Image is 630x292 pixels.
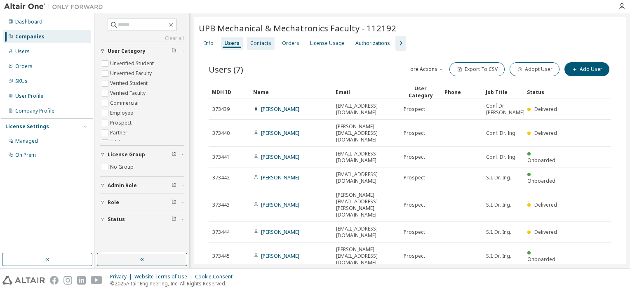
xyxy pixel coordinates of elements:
div: Authorizations [355,40,390,47]
span: Onboarded [527,256,555,263]
span: Conf Dr [PERSON_NAME] [486,103,524,116]
span: [PERSON_NAME][EMAIL_ADDRESS][DOMAIN_NAME] [336,123,396,143]
button: Add User [564,62,609,76]
label: Verified Faculty [110,88,147,98]
div: Status [527,85,562,99]
span: [PERSON_NAME][EMAIL_ADDRESS][PERSON_NAME][DOMAIN_NAME] [336,192,396,218]
span: Delivered [534,228,557,235]
div: SKUs [15,78,28,85]
span: S.I. Dr. Ing. [486,174,511,181]
div: Users [15,48,30,55]
div: License Settings [5,123,49,130]
span: Prospect [404,253,425,259]
div: Users [224,40,240,47]
span: 373445 [212,253,230,259]
span: Conf. Dr. Ing. [486,154,517,160]
div: Dashboard [15,19,42,25]
span: [EMAIL_ADDRESS][DOMAIN_NAME] [336,151,396,164]
span: Users (7) [209,64,243,75]
button: Status [100,210,184,228]
div: Company Profile [15,108,54,114]
label: Unverified Faculty [110,68,153,78]
span: Delivered [534,106,557,113]
div: License Usage [310,40,345,47]
span: Conf. Dr. Ing [486,130,515,137]
span: Delivered [534,130,557,137]
a: [PERSON_NAME] [261,174,299,181]
div: Cookie Consent [195,273,237,280]
span: Admin Role [108,182,137,189]
button: Adopt User [510,62,559,76]
span: Prospect [404,202,425,208]
span: Onboarded [527,157,555,164]
label: Prospect [110,118,133,128]
div: Email [336,85,397,99]
div: Companies [15,33,45,40]
div: Info [204,40,214,47]
span: [EMAIL_ADDRESS][DOMAIN_NAME] [336,103,396,116]
a: [PERSON_NAME] [261,153,299,160]
button: Admin Role [100,177,184,195]
span: User Category [108,48,146,54]
span: Clear filter [172,216,176,223]
div: User Profile [15,93,43,99]
span: License Group [108,151,145,158]
span: 373439 [212,106,230,113]
img: facebook.svg [50,276,59,285]
label: Employee [110,108,135,118]
span: Onboarded [527,177,555,184]
div: User Category [403,85,438,99]
span: S.I. Dr. Ing. [486,253,511,259]
span: S.I. Dr. Ing. [486,229,511,235]
img: Altair One [4,2,107,11]
img: instagram.svg [63,276,72,285]
div: MDH ID [212,85,247,99]
label: Partner [110,128,129,138]
span: 373440 [212,130,230,137]
span: Prospect [404,174,425,181]
div: Name [253,85,329,99]
span: [PERSON_NAME][EMAIL_ADDRESS][DOMAIN_NAME] [336,246,396,266]
span: S.I. Dr. Ing. [486,202,511,208]
a: [PERSON_NAME] [261,106,299,113]
div: On Prem [15,152,36,158]
div: Privacy [110,273,134,280]
div: Orders [15,63,33,70]
span: Clear filter [172,199,176,206]
div: Job Title [486,85,520,99]
span: Clear filter [172,151,176,158]
span: Status [108,216,125,223]
span: Clear filter [172,182,176,189]
img: altair_logo.svg [2,276,45,285]
a: Clear all [100,35,184,42]
span: 373442 [212,174,230,181]
span: Prospect [404,154,425,160]
img: linkedin.svg [77,276,86,285]
span: Clear filter [172,48,176,54]
p: © 2025 Altair Engineering, Inc. All Rights Reserved. [110,280,237,287]
a: [PERSON_NAME] [261,201,299,208]
label: Trial [110,138,122,148]
span: [EMAIL_ADDRESS][DOMAIN_NAME] [336,226,396,239]
label: No Group [110,162,135,172]
span: Prospect [404,229,425,235]
button: License Group [100,146,184,164]
span: Delivered [534,201,557,208]
div: Managed [15,138,38,144]
span: [EMAIL_ADDRESS][DOMAIN_NAME] [336,171,396,184]
div: Orders [282,40,299,47]
img: youtube.svg [91,276,103,285]
button: More Actions [405,62,444,76]
button: User Category [100,42,184,60]
div: Phone [444,85,479,99]
span: Role [108,199,119,206]
button: Role [100,193,184,212]
a: [PERSON_NAME] [261,252,299,259]
label: Unverified Student [110,59,155,68]
a: [PERSON_NAME] [261,130,299,137]
span: 373443 [212,202,230,208]
div: Website Terms of Use [134,273,195,280]
span: 373441 [212,154,230,160]
label: Commercial [110,98,140,108]
span: Prospect [404,130,425,137]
